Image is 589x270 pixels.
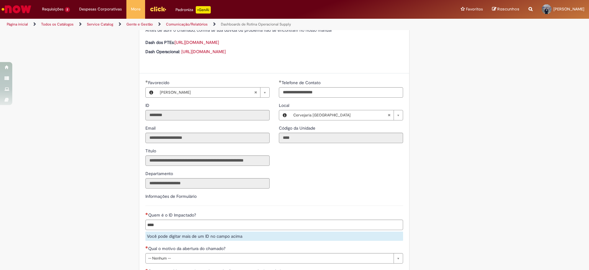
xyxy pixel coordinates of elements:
button: Local, Visualizar este registro Cervejaria Santa Catarina [279,110,290,120]
label: Informações de Formulário [145,194,197,199]
a: Cervejaria [GEOGRAPHIC_DATA]Limpar campo Local [290,110,403,120]
span: Favoritos [466,6,483,12]
button: Favorecido, Visualizar este registro Diego Nikiforck Pereira [146,88,157,97]
span: Obrigatório Preenchido [145,80,148,83]
label: Somente leitura - Código da Unidade [279,125,317,131]
img: ServiceNow [1,3,32,15]
span: Requisições [42,6,64,12]
span: Cervejaria [GEOGRAPHIC_DATA] [293,110,387,120]
strong: Dash dos PTEs: [145,40,175,45]
a: Página inicial [7,22,28,27]
abbr: Limpar campo Local [384,110,394,120]
a: Rascunhos [492,6,519,12]
label: Somente leitura - Departamento [145,170,174,177]
div: Padroniza [175,6,211,14]
span: Quem é o ID Impactado? [148,212,197,218]
ul: Trilhas de página [5,19,388,30]
a: Service Catalog [87,22,113,27]
div: Você pode digitar mais de um ID no campo acima [145,232,403,241]
input: ID [145,110,270,120]
span: Despesas Corporativas [79,6,122,12]
a: Gente e Gestão [126,22,153,27]
input: Email [145,133,270,143]
label: Somente leitura - Título [145,148,157,154]
span: Local [279,103,291,108]
span: Telefone de Contato [282,80,322,85]
span: [PERSON_NAME] [553,6,584,12]
span: 2 [65,7,70,12]
span: Qual o motivo da abertura do chamado? [148,246,227,251]
strong: Dash Operacional: [145,49,180,54]
label: Somente leitura - ID [145,102,151,108]
span: Rascunhos [497,6,519,12]
span: Necessários [145,213,148,215]
span: Obrigatório Preenchido [279,80,282,83]
span: -- Nenhum -- [148,253,391,263]
span: Somente leitura - Título [145,148,157,154]
input: Telefone de Contato [279,87,403,98]
a: [URL][DOMAIN_NAME] [181,49,226,54]
a: Dashboards de Rotina Operacional Supply [221,22,291,27]
a: Todos os Catálogos [41,22,74,27]
label: Somente leitura - Email [145,125,157,131]
span: More [131,6,141,12]
span: Necessários [145,246,148,248]
span: Favorecido, Diego Nikiforck Pereira [148,80,171,85]
abbr: Limpar campo Favorecido [251,88,260,97]
span: [PERSON_NAME] [160,88,254,97]
p: +GenAi [196,6,211,14]
span: Antes de abrir o chamado, confira se sua dúvida ou problema não se encontram no nosso manual [145,27,332,33]
a: [URL][DOMAIN_NAME] [175,40,219,45]
input: Título [145,155,270,166]
input: Departamento [145,178,270,189]
span: Somente leitura - Departamento [145,171,174,176]
a: Comunicação/Relatórios [166,22,208,27]
input: Código da Unidade [279,133,403,143]
a: [PERSON_NAME]Limpar campo Favorecido [157,88,269,97]
img: click_logo_yellow_360x200.png [150,4,166,14]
